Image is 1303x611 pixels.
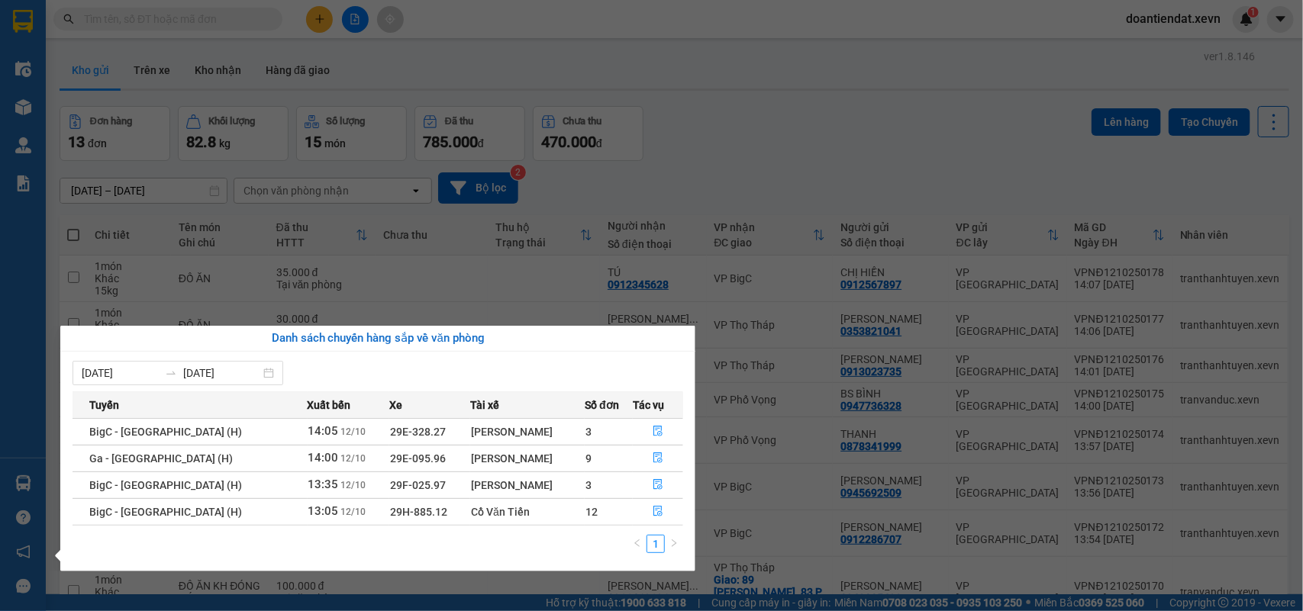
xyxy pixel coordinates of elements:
[89,452,233,465] span: Ga - [GEOGRAPHIC_DATA] (H)
[308,424,339,438] span: 14:05
[653,452,663,465] span: file-done
[653,506,663,518] span: file-done
[89,506,242,518] span: BigC - [GEOGRAPHIC_DATA] (H)
[89,479,242,491] span: BigC - [GEOGRAPHIC_DATA] (H)
[308,451,339,465] span: 14:00
[143,56,638,76] li: Hotline: 19001155
[669,539,679,548] span: right
[634,446,682,471] button: file-done
[82,365,159,381] input: Từ ngày
[390,426,446,438] span: 29E-328.27
[19,111,227,162] b: GỬI : VP [GEOGRAPHIC_DATA]
[143,37,638,56] li: Số 10 ngõ 15 Ngọc Hồi, Q.[PERSON_NAME], [GEOGRAPHIC_DATA]
[634,420,682,444] button: file-done
[19,19,95,95] img: logo.jpg
[390,452,446,465] span: 29E-095.96
[653,479,663,491] span: file-done
[73,330,683,348] div: Danh sách chuyến hàng sắp về văn phòng
[471,503,584,520] div: Cồ Văn Tiển
[308,478,339,491] span: 13:35
[585,397,619,413] span: Số đơn
[341,506,366,517] span: 12/10
[634,500,682,524] button: file-done
[308,504,339,518] span: 13:05
[665,535,683,553] li: Next Page
[633,397,664,413] span: Tác vụ
[585,506,598,518] span: 12
[471,450,584,467] div: [PERSON_NAME]
[470,397,499,413] span: Tài xế
[183,365,260,381] input: Đến ngày
[390,479,446,491] span: 29F-025.97
[390,506,447,518] span: 29H-885.12
[585,479,592,491] span: 3
[628,535,647,553] button: left
[341,453,366,464] span: 12/10
[585,426,592,438] span: 3
[89,426,242,438] span: BigC - [GEOGRAPHIC_DATA] (H)
[389,397,402,413] span: Xe
[653,426,663,438] span: file-done
[471,477,584,494] div: [PERSON_NAME]
[647,535,664,552] a: 1
[634,473,682,497] button: file-done
[341,426,366,437] span: 12/10
[471,423,584,440] div: [PERSON_NAME]
[585,452,592,465] span: 9
[628,535,647,553] li: Previous Page
[308,397,351,413] span: Xuất bến
[647,535,665,553] li: 1
[165,367,177,379] span: swap-right
[665,535,683,553] button: right
[165,367,177,379] span: to
[341,480,366,490] span: 12/10
[633,539,642,548] span: left
[89,397,119,413] span: Tuyến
